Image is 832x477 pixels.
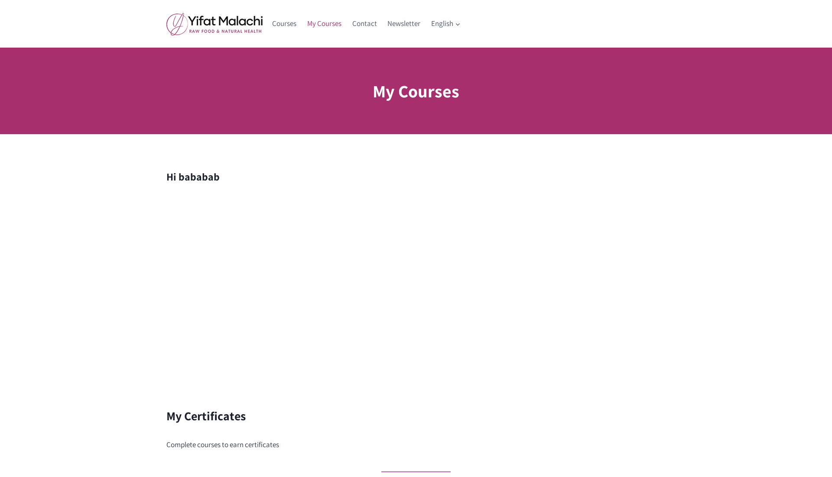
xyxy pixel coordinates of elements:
[431,18,461,29] span: English
[166,439,666,451] div: Complete courses to earn certificates
[426,13,466,34] a: English
[373,78,459,104] h1: My Courses
[166,169,666,184] h3: Hi bababab
[302,13,347,34] a: My Courses
[382,13,426,34] a: Newsletter
[166,13,263,35] img: yifat_logo41_en.png
[347,13,382,34] a: Contact
[166,407,666,425] h2: My Certificates
[267,13,302,34] a: Courses
[267,13,466,34] nav: Primary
